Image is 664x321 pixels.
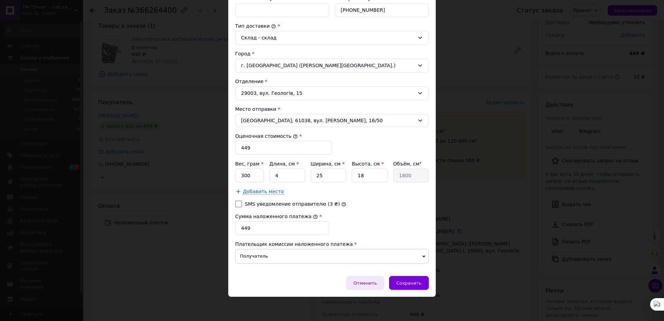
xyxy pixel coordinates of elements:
input: +380 [335,3,429,17]
label: SMS уведомление отправителю (3 ₴) [245,201,340,207]
div: Отделение [235,78,429,85]
div: Место отправки [235,106,429,113]
label: Высота, см [352,161,384,167]
span: Получатель [235,249,429,264]
span: Отменить [353,280,377,286]
div: г. [GEOGRAPHIC_DATA] ([PERSON_NAME][GEOGRAPHIC_DATA].) [235,59,429,72]
label: Ширина, см [311,161,344,167]
div: Город [235,50,429,57]
span: Сохранить [396,280,422,286]
span: Добавить место [243,189,284,195]
label: Длина, см [269,161,299,167]
div: Тип доставки [235,23,429,29]
div: Склад - склад [241,34,415,42]
span: Плательщик комиссии наложенного платежа [235,241,353,247]
label: Оценочная стоимость [235,133,298,139]
div: 29003, вул. Геологів, 15 [235,86,429,100]
label: Вес, грам [235,161,264,167]
div: Объём, см³ [393,160,429,167]
label: Сумма наложенного платежа [235,214,318,219]
span: [GEOGRAPHIC_DATA]; 61038, вул. [PERSON_NAME], 16/50 [241,117,415,124]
